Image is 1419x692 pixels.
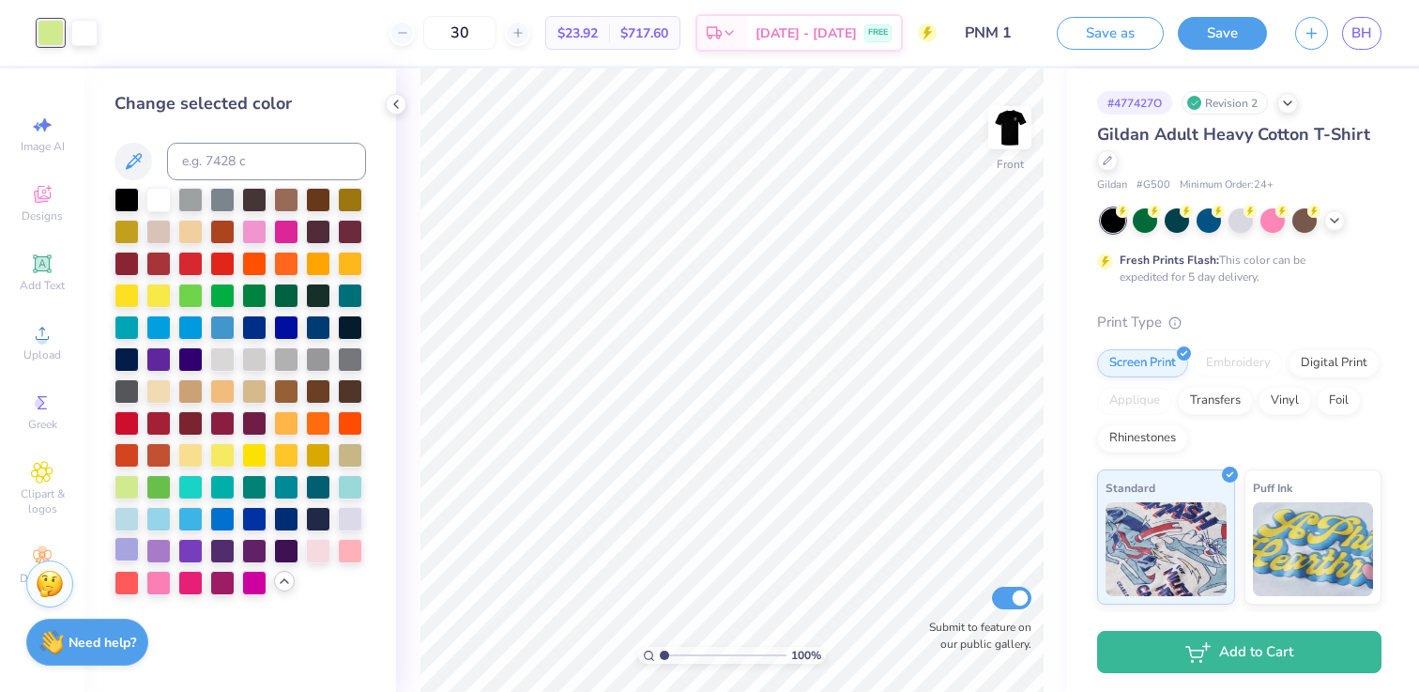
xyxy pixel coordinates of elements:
div: Embroidery [1194,349,1283,377]
span: Decorate [20,571,65,586]
span: 100 % [791,647,821,664]
span: $717.60 [620,23,668,43]
span: Upload [23,347,61,362]
span: Clipart & logos [9,486,75,516]
div: This color can be expedited for 5 day delivery. [1120,252,1350,285]
strong: Fresh Prints Flash: [1120,253,1219,268]
div: Vinyl [1259,387,1311,415]
div: Revision 2 [1182,91,1268,115]
span: Add Text [20,278,65,293]
div: Print Type [1097,312,1381,333]
div: Change selected color [114,91,366,116]
div: Foil [1317,387,1361,415]
img: Standard [1106,502,1227,596]
img: Front [991,109,1029,146]
span: BH [1351,23,1372,44]
input: Untitled Design [951,14,1043,52]
strong: Need help? [69,634,136,652]
div: Screen Print [1097,349,1188,377]
img: Puff Ink [1253,502,1374,596]
div: Transfers [1178,387,1253,415]
span: # G500 [1137,177,1170,193]
button: Save [1178,17,1267,50]
div: Applique [1097,387,1172,415]
input: e.g. 7428 c [167,143,366,180]
span: Gildan [1097,177,1127,193]
label: Submit to feature on our public gallery. [919,619,1031,653]
span: Puff Ink [1253,478,1292,498]
div: Front [997,156,1024,173]
button: Save as [1057,17,1164,50]
span: Greek [28,417,57,432]
span: Minimum Order: 24 + [1180,177,1274,193]
span: Image AI [21,139,65,154]
span: Gildan Adult Heavy Cotton T-Shirt [1097,123,1370,146]
span: Designs [22,208,63,223]
span: Standard [1106,478,1155,498]
button: Add to Cart [1097,631,1381,673]
span: $23.92 [557,23,598,43]
div: Digital Print [1289,349,1380,377]
span: FREE [868,26,888,39]
a: BH [1342,17,1381,50]
div: # 477427O [1097,91,1172,115]
input: – – [423,16,496,50]
span: [DATE] - [DATE] [755,23,857,43]
div: Rhinestones [1097,424,1188,453]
